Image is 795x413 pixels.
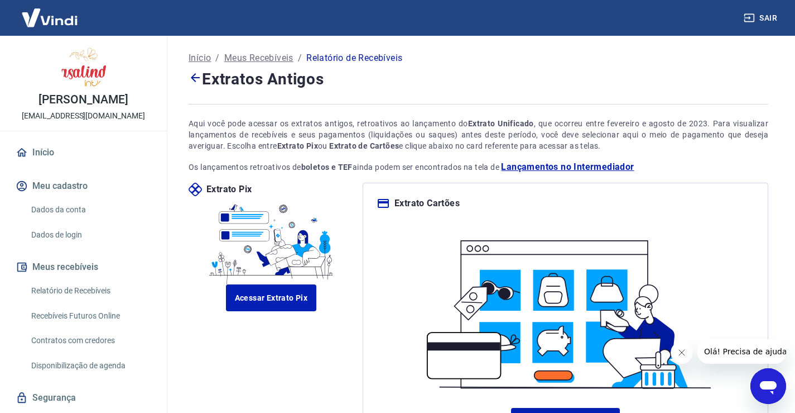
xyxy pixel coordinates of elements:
span: Olá! Precisa de ajuda? [7,8,94,17]
a: Recebíveis Futuros Online [27,305,153,327]
img: 9bf59bae-73a7-48fb-b073-6b82d5371956.jpeg [61,45,106,89]
p: Os lançamentos retroativos de ainda podem ser encontrados na tela de [189,160,768,174]
strong: Extrato Pix [277,141,318,150]
a: Contratos com credores [27,329,153,352]
p: [EMAIL_ADDRESS][DOMAIN_NAME] [22,110,145,122]
p: Relatório de Recebíveis [306,51,402,65]
iframe: Fechar mensagem [671,341,693,364]
a: Lançamentos no Intermediador [501,160,634,174]
button: Meus recebíveis [13,255,153,279]
img: Vindi [13,1,86,35]
a: Relatório de Recebíveis [27,279,153,302]
a: Acessar Extrato Pix [226,284,317,311]
p: Extrato Cartões [394,197,460,210]
a: Início [13,140,153,165]
strong: boletos e TEF [301,163,353,172]
p: Extrato Pix [206,183,252,196]
button: Sair [741,8,782,29]
img: ilustrapix.38d2ed8fdf785898d64e9b5bf3a9451d.svg [205,196,338,284]
h4: Extratos Antigos [189,67,768,91]
p: / [215,51,219,65]
iframe: Mensagem da empresa [697,339,786,364]
p: [PERSON_NAME] [38,94,128,106]
a: Segurança [13,386,153,410]
a: Início [189,51,211,65]
iframe: Botão para abrir a janela de mensagens [750,368,786,404]
a: Disponibilização de agenda [27,354,153,377]
a: Dados da conta [27,198,153,221]
p: / [298,51,302,65]
strong: Extrato Unificado [468,119,534,128]
div: Aqui você pode acessar os extratos antigos, retroativos ao lançamento do , que ocorreu entre feve... [189,118,768,151]
img: ilustracard.1447bf24807628a904eb562bb34ea6f9.svg [415,224,717,395]
button: Meu cadastro [13,174,153,198]
a: Meus Recebíveis [224,51,293,65]
a: Dados de login [27,224,153,246]
strong: Extrato de Cartões [329,141,399,150]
